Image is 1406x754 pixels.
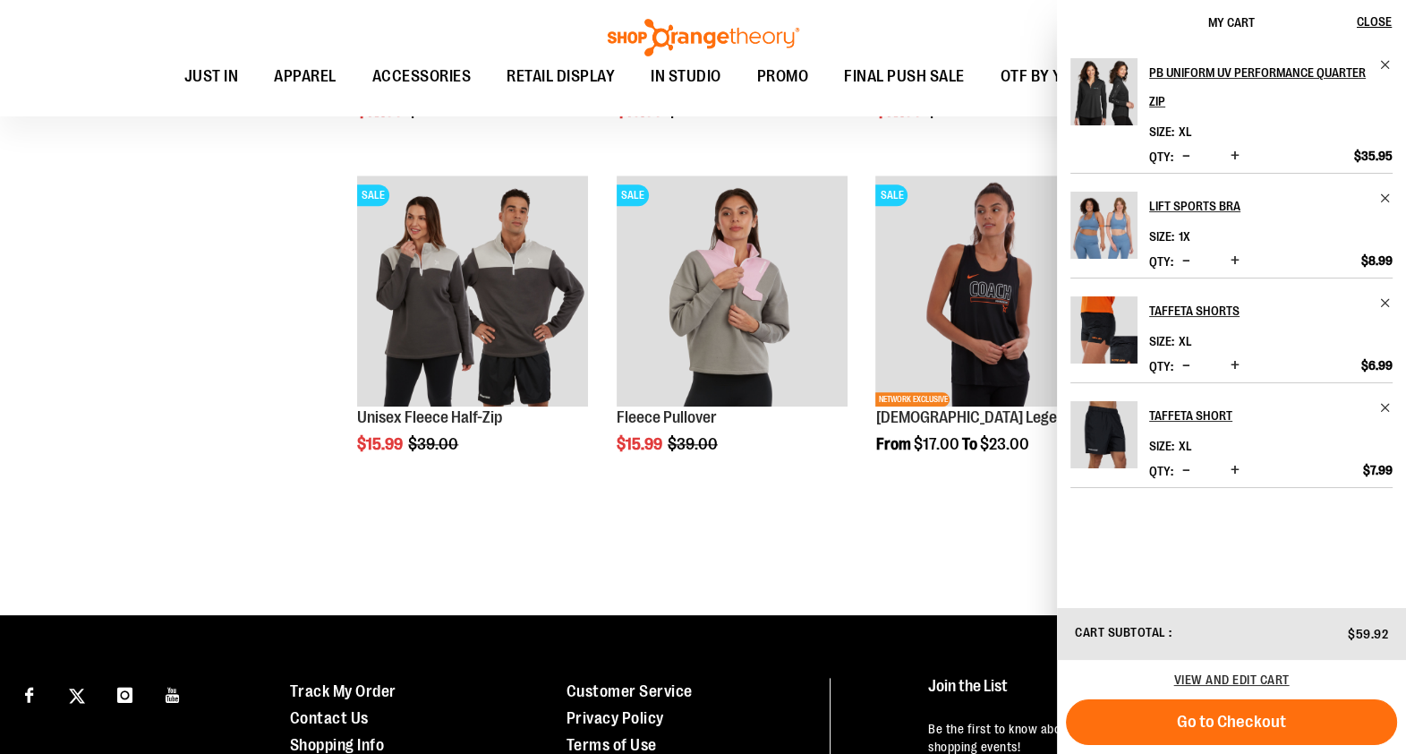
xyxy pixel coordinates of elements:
a: Privacy Policy [567,709,664,727]
a: Track My Order [290,682,396,700]
a: Terms of Use [567,736,657,754]
img: OTF Ladies Coach FA22 Legend Tank - Black primary image [875,176,1106,407]
span: $7.99 [1363,462,1393,478]
label: Qty [1149,359,1173,373]
h4: Join the List [928,678,1370,711]
a: Taffeta Short [1070,401,1138,480]
a: OTF Ladies Coach FA22 Legend Tank - Black primary imageSALENETWORK EXCLUSIVE [875,176,1106,409]
a: Remove item [1379,58,1393,72]
a: Taffeta Shorts [1149,296,1393,325]
label: Qty [1149,464,1173,478]
a: Product image for Fleece PulloverSALE [617,176,848,409]
img: Taffeta Short [1070,401,1138,468]
span: $23.00 [979,435,1028,453]
a: Remove item [1379,401,1393,415]
button: Decrease product quantity [1178,462,1195,480]
a: Product image for Unisex Fleece Half ZipSALE [357,176,588,409]
li: Product [1070,278,1393,382]
span: $17.00 [913,435,959,453]
span: APPAREL [274,56,337,97]
div: product [348,167,597,500]
span: Close [1357,14,1392,29]
a: Lift Sports Bra [1149,192,1393,220]
h2: Lift Sports Bra [1149,192,1368,220]
button: Go to Checkout [1066,699,1397,745]
a: Visit our X page [62,678,93,709]
span: Go to Checkout [1177,712,1286,732]
h2: Taffeta Short [1149,401,1368,430]
span: $59.92 [1348,627,1388,641]
button: Increase product quantity [1226,462,1244,480]
button: Increase product quantity [1226,148,1244,166]
img: Product image for Unisex Fleece Half Zip [357,176,588,407]
a: Taffeta Shorts [1070,296,1138,375]
a: APPAREL [256,56,354,98]
h2: PB Uniform UV Performance Quarter Zip [1149,58,1368,116]
a: [DEMOGRAPHIC_DATA] Legend Tank [875,408,1105,426]
a: Visit our Instagram page [109,678,141,709]
span: SALE [875,184,908,206]
span: 1X [1179,229,1190,244]
button: Decrease product quantity [1178,253,1195,270]
span: JUST IN [184,56,239,97]
div: product [866,167,1115,500]
img: Lift Sports Bra [1070,192,1138,259]
a: Lift Sports Bra [1070,192,1138,270]
a: PB Uniform UV Performance Quarter Zip [1149,58,1393,116]
a: Remove item [1379,192,1393,205]
a: Visit our Youtube page [158,678,189,709]
a: Unisex Fleece Half-Zip [357,408,502,426]
a: PROMO [739,56,827,98]
a: FINAL PUSH SALE [826,56,983,97]
img: PB Uniform UV Performance Quarter Zip [1070,58,1138,125]
dt: Size [1149,439,1174,453]
a: Shopping Info [290,736,385,754]
li: Product [1070,382,1393,488]
a: Customer Service [567,682,693,700]
span: OTF BY YOU [1001,56,1082,97]
span: $35.95 [1354,148,1393,164]
img: Twitter [69,688,85,704]
img: Product image for Fleece Pullover [617,176,848,407]
a: PB Uniform UV Performance Quarter Zip [1070,58,1138,137]
span: FINAL PUSH SALE [844,56,965,97]
span: $15.99 [357,435,405,453]
span: My Cart [1208,15,1255,30]
span: $15.99 [617,435,665,453]
span: RETAIL DISPLAY [507,56,615,97]
img: Shop Orangetheory [605,19,802,56]
h2: Taffeta Shorts [1149,296,1368,325]
img: Taffeta Shorts [1070,296,1138,364]
span: SALE [357,184,389,206]
label: Qty [1149,150,1173,164]
button: Increase product quantity [1226,357,1244,375]
span: $39.00 [668,435,720,453]
a: OTF BY YOU [983,56,1100,98]
a: RETAIL DISPLAY [489,56,633,98]
span: ACCESSORIES [372,56,472,97]
span: PROMO [757,56,809,97]
span: SALE [617,184,649,206]
dt: Size [1149,124,1174,139]
a: Fleece Pullover [617,408,717,426]
a: JUST IN [166,56,257,98]
span: XL [1179,124,1192,139]
dt: Size [1149,334,1174,348]
button: Decrease product quantity [1178,148,1195,166]
span: To [961,435,976,453]
a: ACCESSORIES [354,56,490,98]
a: Contact Us [290,709,369,727]
li: Product [1070,173,1393,278]
span: $8.99 [1361,253,1393,269]
li: Product [1070,58,1393,173]
button: Increase product quantity [1226,253,1244,270]
a: Remove item [1379,296,1393,310]
label: Qty [1149,254,1173,269]
a: IN STUDIO [633,56,739,98]
span: Cart Subtotal [1075,625,1166,639]
span: $39.00 [408,435,461,453]
a: View and edit cart [1174,673,1290,687]
button: Decrease product quantity [1178,357,1195,375]
span: NETWORK EXCLUSIVE [875,392,950,407]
